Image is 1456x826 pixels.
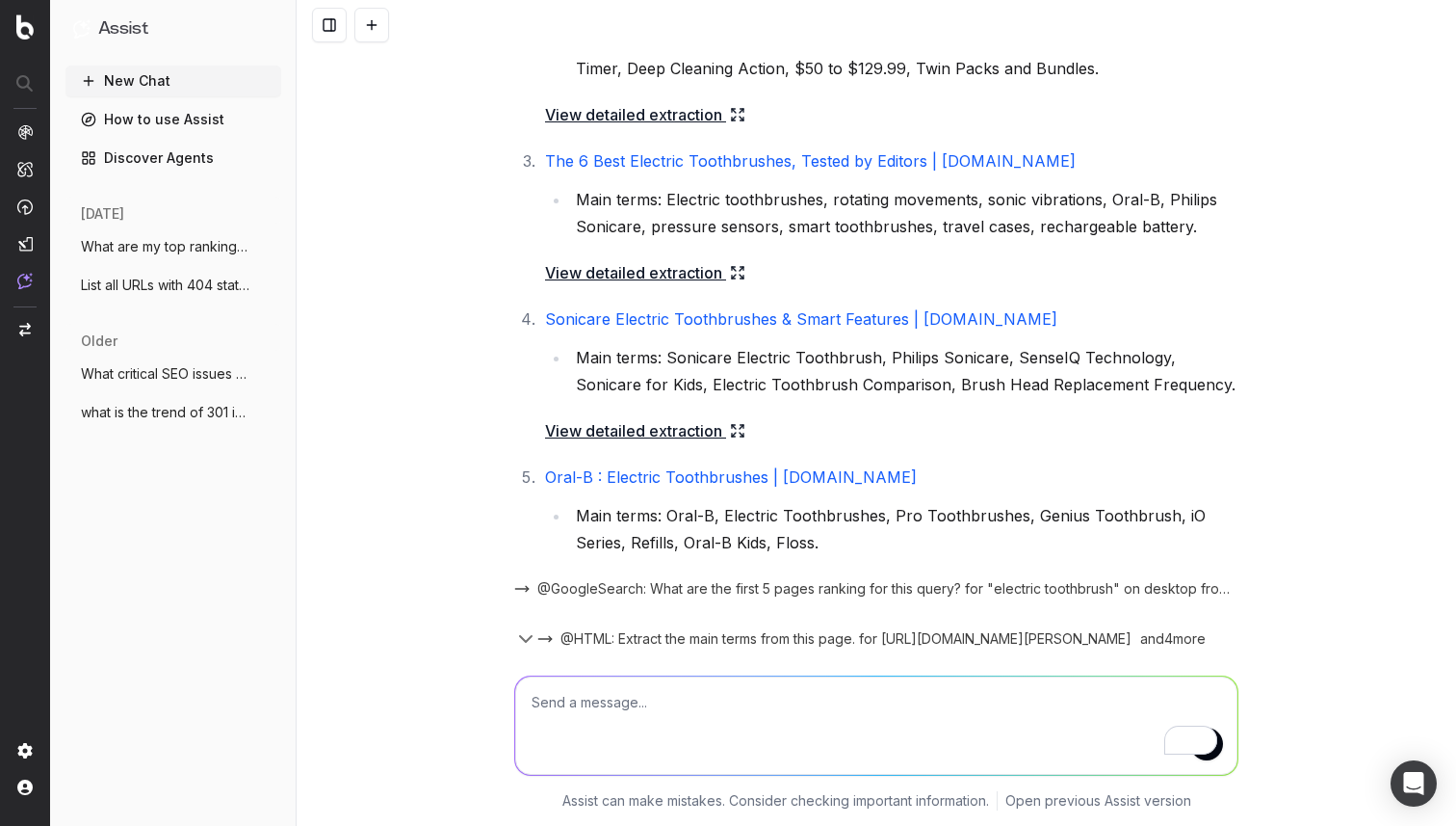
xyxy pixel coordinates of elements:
[545,259,745,286] a: View detailed extraction
[570,28,1238,82] li: Main terms: Smart Series, Electric Toothbrushes, Oral-B, Round Brush Head, Brushing Timer, Deep C...
[65,66,281,96] button: New Chat
[65,397,281,428] button: what is the trend of 301 in last 3 month
[81,364,250,384] span: What critical SEO issues need my attenti
[19,323,31,336] img: Switch project
[81,204,124,224] span: [DATE]
[1131,629,1224,649] div: and 4 more
[17,236,33,252] img: Studio
[562,791,989,811] p: Assist can make mistakes. Consider checking important information.
[65,231,281,262] button: What are my top ranking pages?
[65,104,281,135] a: How to use Assist
[17,161,33,177] img: Intelligence
[17,273,33,289] img: Assist
[545,467,917,487] a: Oral-B : Electric Toothbrushes | [DOMAIN_NAME]
[81,403,250,422] span: what is the trend of 301 in last 3 month
[570,502,1238,556] li: Main terms: Oral-B, Electric Toothbrushes, Pro Toothbrushes, Genius Toothbrush, iO Series, Refill...
[545,417,745,444] a: View detailed extraction
[73,15,273,42] button: Assist
[514,579,1238,599] button: @GoogleSearch: What are the first 5 pages ranking for this query? for "electric toothbrush" on de...
[65,359,281,389] button: What critical SEO issues need my attenti
[570,344,1238,398] li: Main terms: Sonicare Electric Toothbrush, Philips Sonicare, SenseIQ Technology, Sonicare for Kids...
[17,743,33,759] img: Setting
[73,19,91,38] img: Assist
[537,629,1131,649] button: @HTML: Extract the main terms from this page. for [URL][DOMAIN_NAME][PERSON_NAME]
[545,101,745,128] a: View detailed extraction
[65,270,281,301] button: List all URLs with 404 status code from
[570,186,1238,240] li: Main terms: Electric toothbrushes, rotating movements, sonic vibrations, Oral-B, Philips Sonicare...
[81,237,250,256] span: What are my top ranking pages?
[16,14,34,40] img: Botify logo
[98,15,148,42] h1: Assist
[1391,760,1437,807] div: Open Intercom Messenger
[560,629,1131,649] span: @HTML: Extract the main terms from this page. for [URL][DOMAIN_NAME][PERSON_NAME]
[1005,791,1191,811] a: Open previous Assist version
[515,677,1237,775] textarea: To enrich screen reader interactions, please activate Accessibility in Grammarly extension settings
[65,143,281,173] a: Discover Agents
[17,199,33,215] img: Activation
[17,780,33,795] img: My account
[81,332,117,351] span: older
[81,276,250,295] span: List all URLs with 404 status code from
[537,579,1238,599] span: @GoogleSearch: What are the first 5 pages ranking for this query? for "electric toothbrush" on de...
[545,151,1076,171] a: The 6 Best Electric Toothbrushes, Tested by Editors | [DOMAIN_NAME]
[17,124,33,140] img: Analytics
[545,309,1057,329] a: Sonicare Electric Toothbrushes & Smart Features | [DOMAIN_NAME]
